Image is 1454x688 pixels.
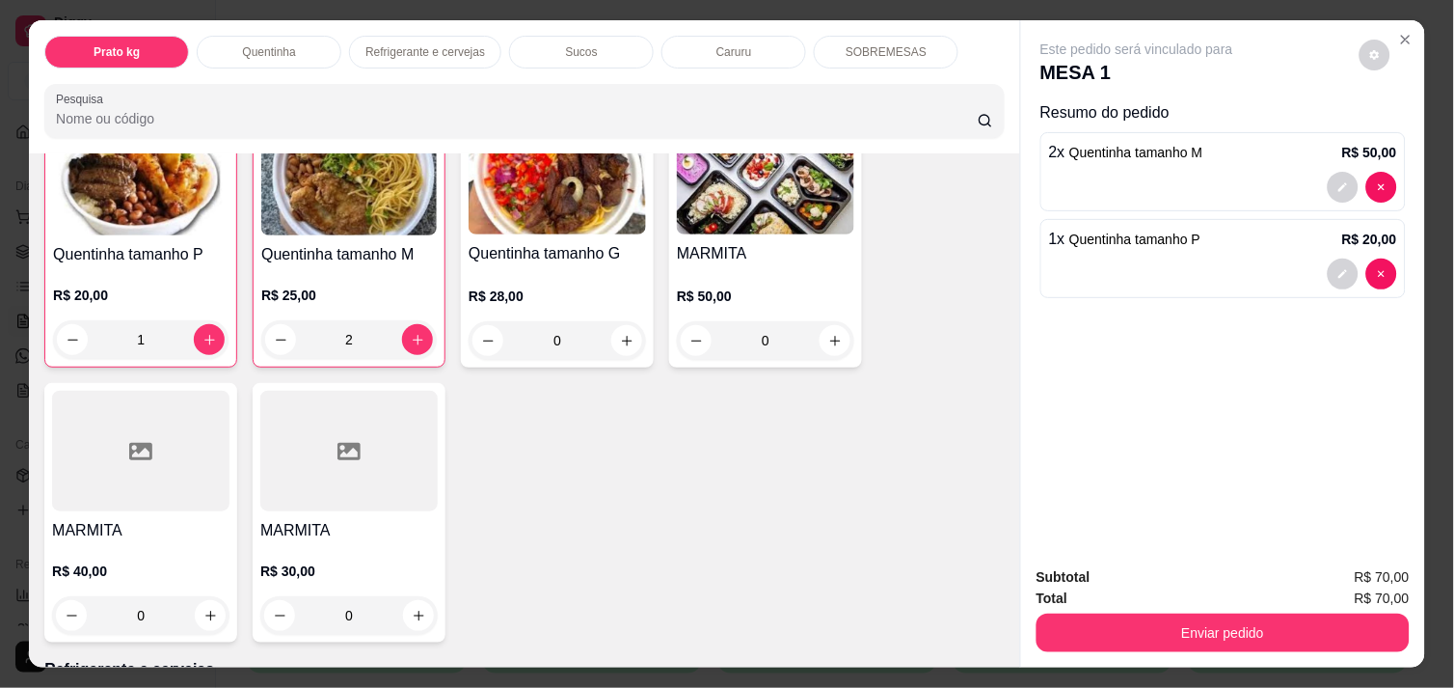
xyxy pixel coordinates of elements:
[52,519,229,542] h4: MARMITA
[1069,145,1203,160] span: Quentinha tamanho M
[403,600,434,631] button: increase-product-quantity
[1355,588,1410,609] span: R$ 70,00
[681,325,712,356] button: decrease-product-quantity
[1342,230,1397,249] p: R$ 20,00
[1328,172,1359,203] button: decrease-product-quantity
[1328,259,1359,289] button: decrease-product-quantity
[44,658,1005,681] p: Refrigerante e cervejas
[1390,24,1421,55] button: Close
[1037,591,1067,606] strong: Total
[1049,141,1203,164] p: 2 x
[402,324,433,355] button: increase-product-quantity
[56,600,87,631] button: decrease-product-quantity
[53,243,229,266] h4: Quentinha tamanho P
[260,562,438,581] p: R$ 30,00
[56,91,110,107] label: Pesquisa
[365,44,485,60] p: Refrigerante e cervejas
[242,44,295,60] p: Quentinha
[469,242,646,265] h4: Quentinha tamanho G
[52,562,229,581] p: R$ 40,00
[265,324,296,355] button: decrease-product-quantity
[264,600,295,631] button: decrease-product-quantity
[261,286,437,305] p: R$ 25,00
[566,44,598,60] p: Sucos
[1366,259,1397,289] button: decrease-product-quantity
[53,286,229,305] p: R$ 20,00
[1040,59,1233,86] p: MESA 1
[1069,232,1200,247] span: Quentinha tamanho P
[1040,101,1406,124] p: Resumo do pedido
[261,115,437,235] img: product-image
[57,324,88,355] button: decrease-product-quantity
[469,287,646,306] p: R$ 28,00
[716,44,752,60] p: Caruru
[194,324,225,355] button: increase-product-quantity
[611,325,642,356] button: increase-product-quantity
[677,114,854,234] img: product-image
[677,242,854,265] h4: MARMITA
[1366,172,1397,203] button: decrease-product-quantity
[94,44,140,60] p: Prato kg
[1342,143,1397,162] p: R$ 50,00
[261,243,437,266] h4: Quentinha tamanho M
[195,600,226,631] button: increase-product-quantity
[1360,40,1390,70] button: decrease-product-quantity
[1037,569,1090,585] strong: Subtotal
[1355,566,1410,588] span: R$ 70,00
[53,115,229,235] img: product-image
[1037,614,1410,652] button: Enviar pedido
[472,325,503,356] button: decrease-product-quantity
[469,114,646,234] img: product-image
[677,287,854,306] p: R$ 50,00
[1049,228,1201,251] p: 1 x
[1040,40,1233,59] p: Este pedido será vinculado para
[820,325,850,356] button: increase-product-quantity
[56,109,978,128] input: Pesquisa
[260,519,438,542] h4: MARMITA
[846,44,927,60] p: SOBREMESAS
